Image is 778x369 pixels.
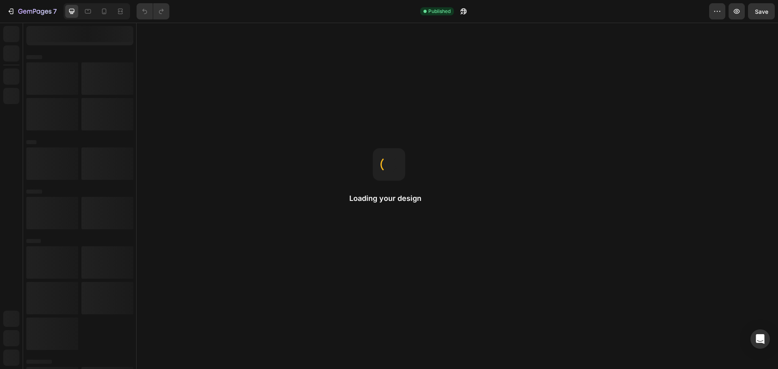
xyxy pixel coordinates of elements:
button: Save [748,3,775,19]
span: Save [755,8,768,15]
h2: Loading your design [349,194,429,203]
div: Open Intercom Messenger [750,329,770,349]
button: 7 [3,3,60,19]
p: 7 [53,6,57,16]
div: Undo/Redo [137,3,169,19]
span: Published [428,8,451,15]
